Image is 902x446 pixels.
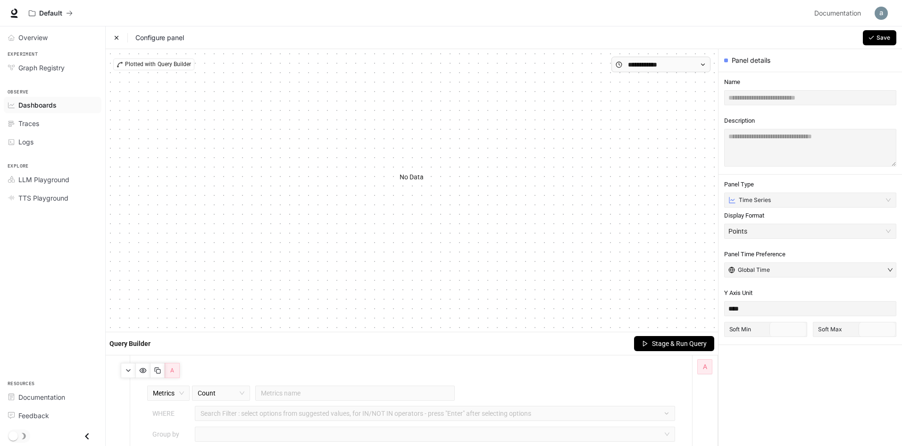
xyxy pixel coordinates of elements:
[18,392,65,402] span: Documentation
[4,171,101,188] a: LLM Playground
[18,411,49,421] span: Feedback
[739,196,771,204] span: Time Series
[814,8,861,19] span: Documentation
[18,175,69,185] span: LLM Playground
[109,338,150,349] article: Query Builder
[4,407,101,424] a: Feedback
[872,4,891,23] button: User avatar
[39,9,62,17] p: Default
[738,266,770,274] span: Global Time
[887,267,893,273] span: down
[18,63,65,73] span: Graph Registry
[127,33,184,42] span: Configure panel
[4,115,101,132] a: Traces
[724,117,896,125] span: Description
[724,211,896,220] span: Display Format
[703,362,707,372] span: A
[875,7,888,20] img: User avatar
[652,338,707,349] span: Stage & Run Query
[724,250,896,259] span: Panel Time Preference
[697,359,712,374] button: A
[877,34,890,42] span: Save
[4,190,101,206] a: TTS Playground
[18,193,68,203] span: TTS Playground
[863,30,896,45] button: Save
[25,4,77,23] button: All workspaces
[152,408,175,419] article: WHERE
[810,4,868,23] a: Documentation
[113,59,194,70] div: Plotted with
[724,180,896,189] span: Panel Type
[726,322,770,337] span: Soft Min
[18,100,57,110] span: Dashboards
[18,118,39,128] span: Traces
[724,78,896,86] span: Name
[198,386,244,400] span: Count
[724,262,896,278] button: Global Timedown
[814,322,859,337] span: Soft Max
[18,137,33,147] span: Logs
[170,366,174,375] span: A
[76,427,98,446] button: Close drawer
[4,134,101,150] a: Logs
[165,363,180,378] button: A
[4,29,101,46] a: Overview
[158,60,191,69] span: Query Builder
[152,429,179,439] article: Group by
[732,56,770,65] span: Panel details
[4,59,101,76] a: Graph Registry
[724,289,896,297] span: Y Axis Unit
[4,389,101,405] a: Documentation
[728,224,883,238] div: Points
[634,336,714,351] button: Stage & Run Query
[400,172,424,182] article: No Data
[4,97,101,113] a: Dashboards
[153,386,184,400] span: Metrics
[8,430,18,441] span: Dark mode toggle
[18,33,48,42] span: Overview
